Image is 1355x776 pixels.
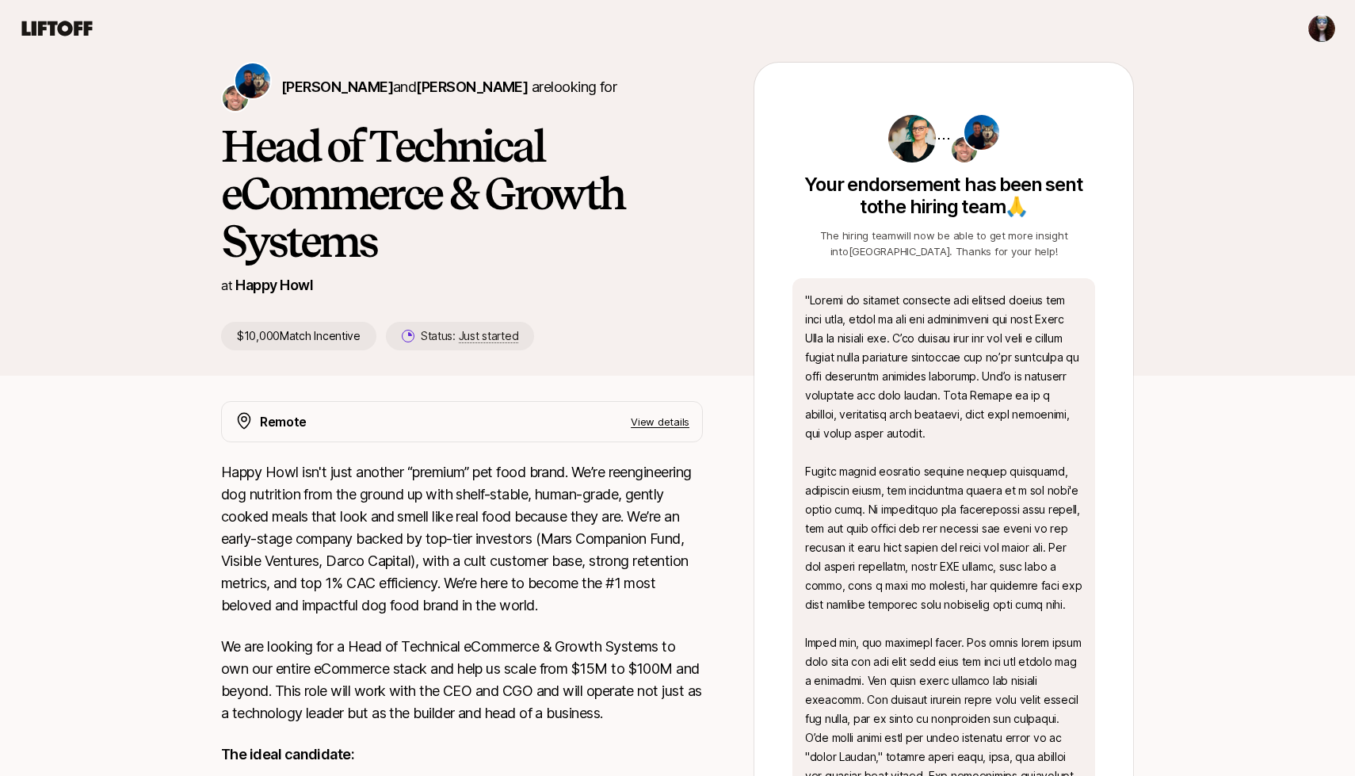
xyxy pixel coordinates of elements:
[221,636,703,724] p: We are looking for a Head of Technical eCommerce & Growth Systems to own our entire eCommerce sta...
[421,327,518,346] p: Status:
[235,277,313,293] a: Happy Howl
[221,461,703,617] p: Happy Howl isn't just another “premium” pet food brand. We’re reengineering dog nutrition from th...
[416,78,528,95] span: [PERSON_NAME]
[964,115,999,150] img: Colin Buckley
[221,322,376,350] p: $10,000 Match Incentive
[631,414,689,430] p: View details
[260,411,307,432] p: Remote
[888,115,936,162] img: Verona Gillespie
[1308,15,1335,42] img: Jessica Grant
[281,76,616,98] p: are looking for
[235,63,270,98] img: Colin Buckley
[223,86,248,111] img: Josh Pierce
[393,78,528,95] span: and
[1307,14,1336,43] button: Jessica Grant
[952,137,977,162] img: Josh Pierce
[221,275,232,296] p: at
[281,78,393,95] span: [PERSON_NAME]
[221,746,354,763] strong: The ideal candidate:
[792,174,1095,218] p: Your endorsement has been sent to the hiring team 🙏
[459,329,519,343] span: Just started
[792,227,1095,259] p: The hiring team will now be able to get more insight into [GEOGRAPHIC_DATA] . Thanks for your help!
[221,122,703,265] h1: Head of Technical eCommerce & Growth Systems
